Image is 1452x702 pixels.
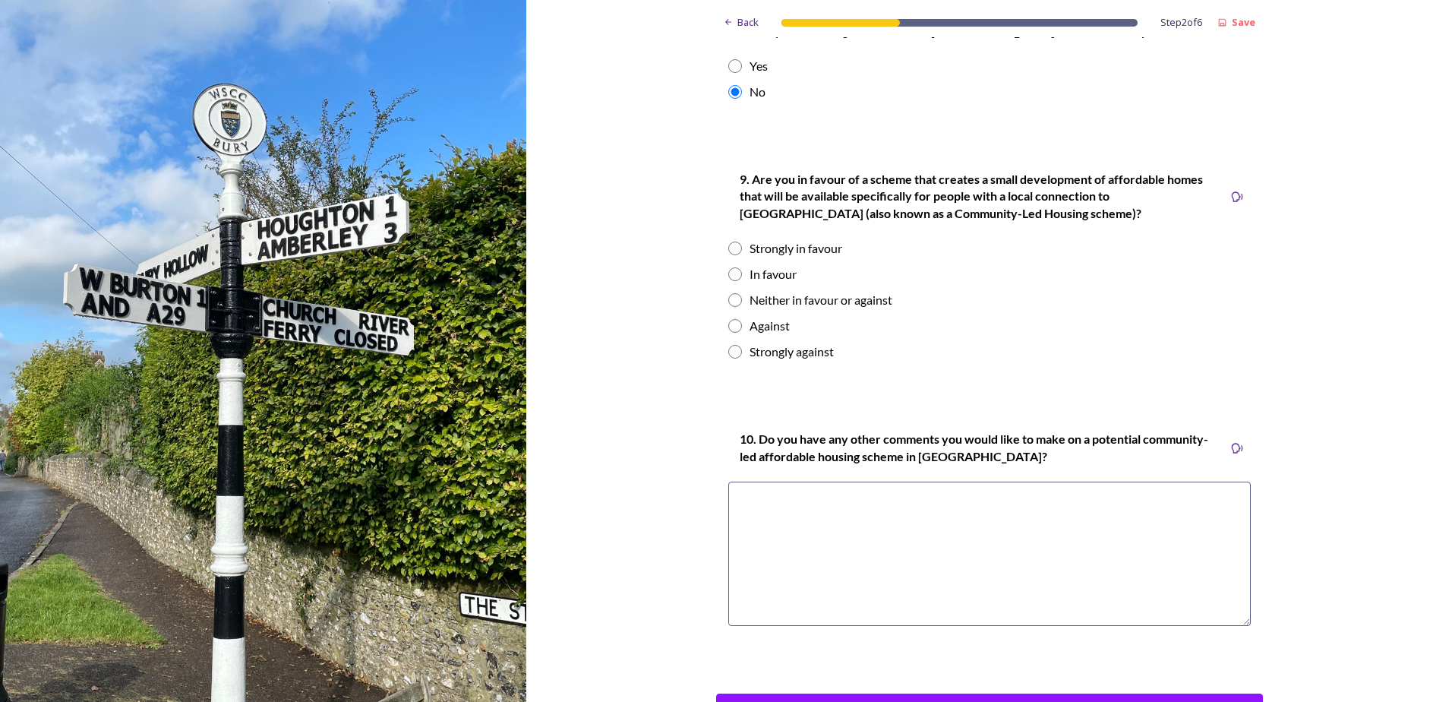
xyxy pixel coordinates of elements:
[740,172,1205,220] strong: 9. Are you in favour of a scheme that creates a small development of affordable homes that will b...
[750,265,797,283] div: In favour
[740,432,1208,463] strong: 10. Do you have any other comments you would like to make on a potential community-led affordable...
[750,83,765,101] div: No
[750,291,892,309] div: Neither in favour or against
[750,317,790,335] div: Against
[750,57,768,75] div: Yes
[750,343,834,361] div: Strongly against
[737,15,759,30] span: Back
[750,239,842,258] div: Strongly in favour
[1160,15,1202,30] span: Step 2 of 6
[740,24,1176,38] strong: 8. Are you intending to move out of [GEOGRAPHIC_DATA] in the next five years?
[1232,15,1255,29] strong: Save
